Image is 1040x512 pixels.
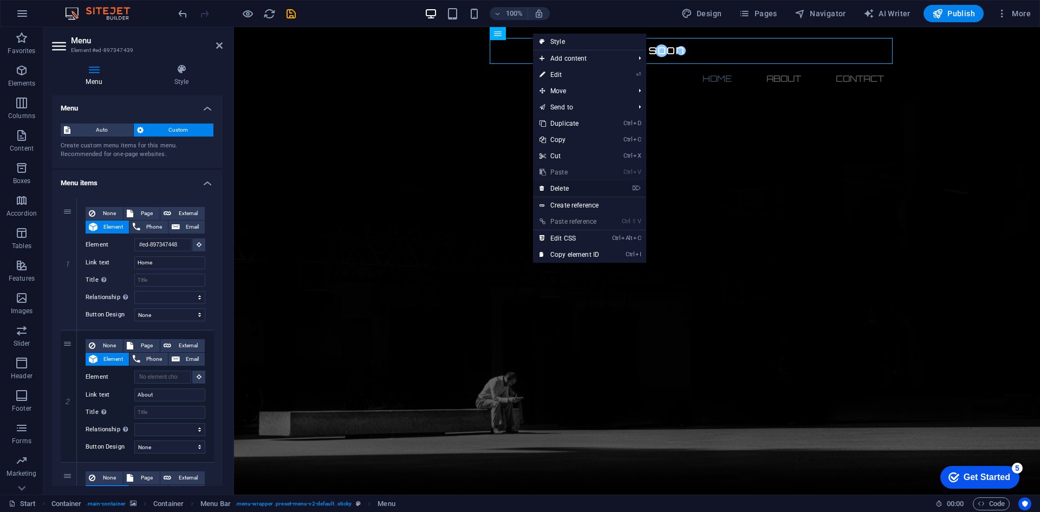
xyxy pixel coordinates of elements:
[86,274,134,287] label: Title
[12,437,31,445] p: Forms
[86,471,123,484] button: None
[14,339,30,348] p: Slider
[10,144,34,153] p: Content
[632,218,636,225] i: ⇧
[973,497,1010,510] button: Code
[623,168,632,176] i: Ctrl
[932,8,975,19] span: Publish
[638,218,641,225] i: V
[1018,497,1031,510] button: Usercentrics
[134,124,214,137] button: Custom
[954,500,956,508] span: :
[168,221,205,234] button: Email
[533,67,606,83] a: ⏎Edit
[86,238,134,251] label: Element
[533,83,630,99] span: Move
[144,353,165,366] span: Phone
[200,497,231,510] span: Click to select. Double-click to edit
[978,497,1005,510] span: Code
[86,440,134,453] label: Button Design
[790,5,850,22] button: Navigator
[533,34,646,50] a: Style
[99,339,120,352] span: None
[140,64,223,87] h4: Style
[123,207,160,220] button: Page
[60,397,75,406] em: 2
[632,185,641,192] i: ⌦
[533,50,630,67] span: Add content
[123,471,160,484] button: Page
[9,5,88,28] div: Get Started 5 items remaining, 0% complete
[992,5,1035,22] button: More
[8,112,35,120] p: Columns
[11,307,33,315] p: Images
[168,353,205,366] button: Email
[52,95,223,115] h4: Menu
[80,2,91,13] div: 5
[623,120,632,127] i: Ctrl
[533,180,606,197] a: ⌦Delete
[626,251,634,258] i: Ctrl
[153,497,184,510] span: Click to select. Double-click to edit
[795,8,846,19] span: Navigator
[533,230,606,247] a: CtrlAltCEdit CSS
[52,64,140,87] h4: Menu
[86,388,134,401] label: Link text
[129,221,168,234] button: Phone
[633,152,641,159] i: X
[174,339,201,352] span: External
[174,471,201,484] span: External
[235,497,352,510] span: . menu-wrapper .preset-menu-v2-default .sticky
[134,274,205,287] input: Title
[623,152,632,159] i: Ctrl
[160,207,205,220] button: External
[234,27,1040,495] iframe: To enrich screen reader interactions, please activate Accessibility in Grammarly extension settings
[533,148,606,164] a: CtrlXCut
[86,485,129,498] button: Element
[51,497,82,510] span: Click to select. Double-click to edit
[86,256,134,269] label: Link text
[174,207,201,220] span: External
[60,260,75,268] em: 1
[130,501,136,507] i: This element contains a background
[86,406,134,419] label: Title
[129,485,168,498] button: Phone
[183,353,201,366] span: Email
[6,469,36,478] p: Marketing
[144,485,165,498] span: Phone
[13,177,31,185] p: Boxes
[924,5,984,22] button: Publish
[12,242,31,250] p: Tables
[533,99,630,115] a: Send to
[533,247,606,263] a: CtrlICopy element ID
[533,132,606,148] a: CtrlCCopy
[134,388,205,401] input: Link text...
[136,471,157,484] span: Page
[9,274,35,283] p: Features
[101,485,126,498] span: Element
[533,115,606,132] a: CtrlDDuplicate
[86,497,126,510] span: . main-container
[134,238,191,251] input: No element chosen
[86,221,129,234] button: Element
[51,497,395,510] nav: breadcrumb
[947,497,964,510] span: 00 00
[71,46,201,55] h3: Element #ed-897347439
[635,251,641,258] i: I
[74,124,130,137] span: Auto
[99,207,120,220] span: None
[356,501,361,507] i: This element is a customizable preset
[633,235,641,242] i: C
[71,36,223,46] h2: Menu
[147,124,211,137] span: Custom
[636,71,641,78] i: ⏎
